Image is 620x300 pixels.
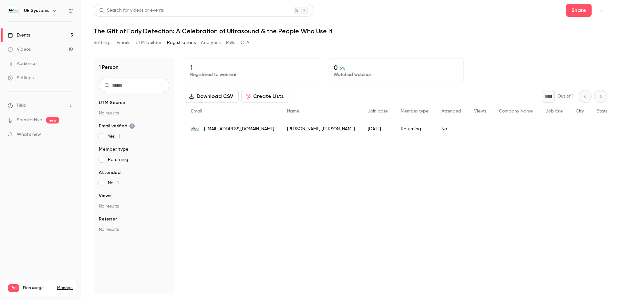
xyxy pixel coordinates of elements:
[132,157,134,162] span: 1
[499,109,533,113] span: Company Name
[201,37,221,48] button: Analytics
[65,132,73,138] iframe: Noticeable Trigger
[17,102,26,109] span: Help
[361,120,394,138] div: [DATE]
[281,120,361,138] div: [PERSON_NAME] [PERSON_NAME]
[17,117,42,123] a: SpeakerHub
[8,284,19,292] span: Pro
[108,180,119,186] span: No
[117,37,130,48] button: Emails
[368,109,388,113] span: Join date
[546,109,563,113] span: Job title
[566,4,592,17] button: Share
[241,37,249,48] button: CTA
[8,60,36,67] div: Audience
[94,37,111,48] button: Settings
[57,285,73,291] a: Manage
[287,109,299,113] span: Name
[108,133,120,140] span: Yes
[468,120,492,138] div: -
[557,93,573,100] p: Out of 1
[136,37,162,48] button: UTM builder
[24,7,49,14] h6: UE Systems
[474,109,486,113] span: Views
[117,181,119,185] span: 1
[99,203,169,209] p: No results
[334,71,458,78] p: Watched webinar
[46,117,59,123] span: new
[401,109,429,113] span: Member type
[191,125,199,133] img: uesystems.com
[99,216,117,222] span: Referrer
[99,7,164,14] div: Search for videos or events
[94,27,607,35] h1: The Gift of Early Detection: A Celebration of Ultrasound & the People Who Use It
[190,64,315,71] p: 1
[119,134,120,139] span: 1
[8,102,73,109] li: help-dropdown-opener
[23,285,53,291] span: Plan usage
[8,75,34,81] div: Settings
[8,46,31,53] div: Videos
[167,37,196,48] button: Registrations
[576,109,584,113] span: City
[190,71,315,78] p: Registered to webinar
[99,63,119,71] h1: 1 Person
[8,5,18,16] img: UE Systems
[99,146,129,153] span: Member type
[204,126,274,133] span: [EMAIL_ADDRESS][DOMAIN_NAME]
[339,66,345,71] span: 0 %
[241,90,289,103] button: Create Lists
[441,109,461,113] span: Attended
[334,64,458,71] p: 0
[191,109,202,113] span: Email
[394,120,435,138] div: Returning
[99,193,111,199] span: Views
[99,110,169,116] p: No results
[435,120,468,138] div: No
[17,131,41,138] span: What's new
[99,226,169,233] p: No results
[185,90,239,103] button: Download CSV
[99,100,169,233] section: facet-groups
[99,100,125,106] span: UTM Source
[99,123,135,129] span: Email verified
[8,32,30,38] div: Events
[99,169,120,176] span: Attended
[108,156,134,163] span: Returning
[226,37,235,48] button: Polls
